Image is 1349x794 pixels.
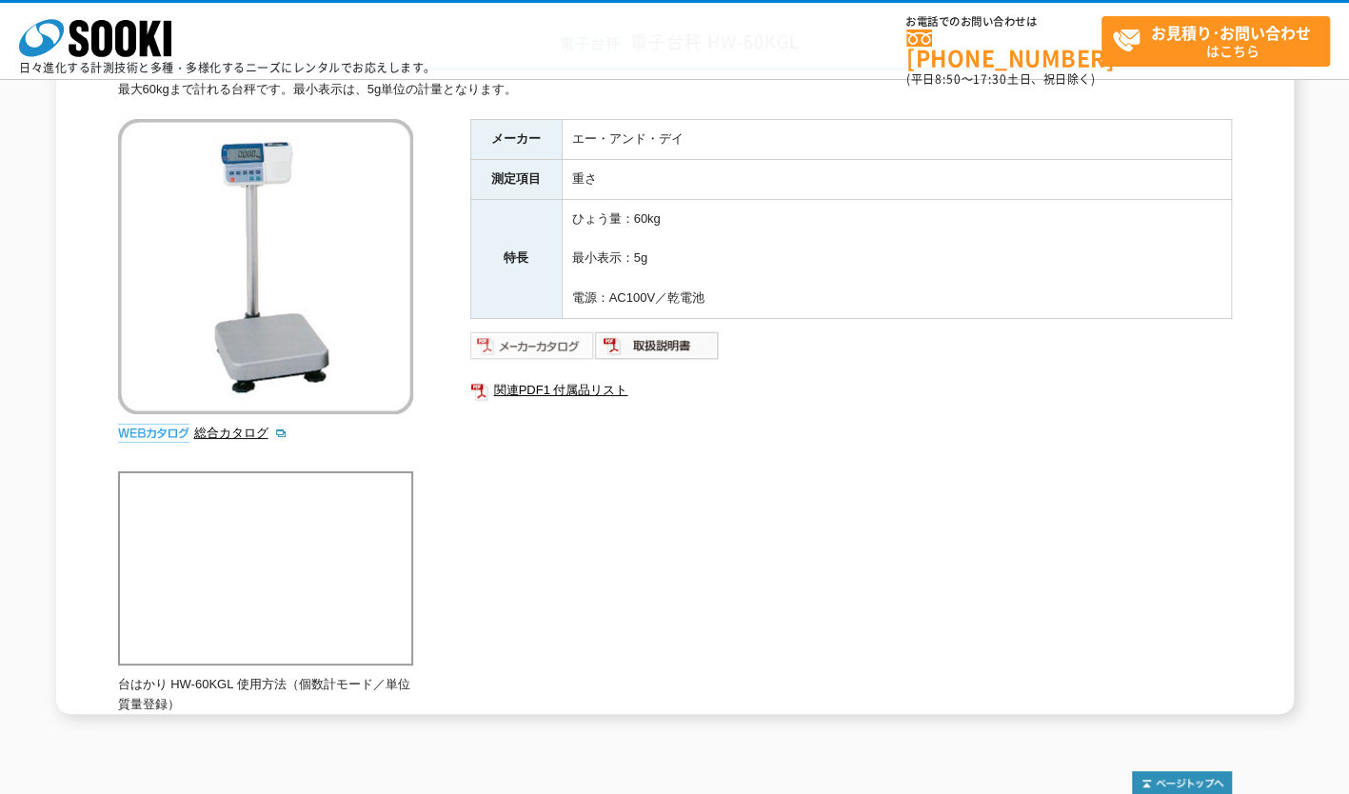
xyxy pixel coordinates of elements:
td: エー・アンド・デイ [562,120,1231,160]
p: 台はかり HW-60KGL 使用方法（個数計モード／単位質量登録） [118,675,413,715]
a: [PHONE_NUMBER] [906,30,1101,69]
a: 取扱説明書 [595,343,720,357]
span: 17:30 [973,70,1007,88]
span: (平日 ～ 土日、祝日除く) [906,70,1095,88]
img: メーカーカタログ [470,330,595,361]
a: 関連PDF1 付属品リスト [470,378,1232,403]
a: メーカーカタログ [470,343,595,357]
strong: お見積り･お問い合わせ [1151,21,1311,44]
th: 特長 [470,199,562,318]
a: 総合カタログ [194,426,288,440]
a: お見積り･お問い合わせはこちら [1101,16,1330,67]
img: webカタログ [118,424,189,443]
th: メーカー [470,120,562,160]
td: ひょう量：60kg 最小表示：5g 電源：AC100V／乾電池 [562,199,1231,318]
span: 8:50 [935,70,962,88]
span: はこちら [1112,17,1329,65]
img: 電子台秤 HW-60KGL [118,119,413,414]
th: 測定項目 [470,159,562,199]
span: お電話でのお問い合わせは [906,16,1101,28]
td: 重さ [562,159,1231,199]
div: 最大60kgまで計れる台秤です。最小表示は、5g単位の計量となります。 [118,80,1232,100]
img: 取扱説明書 [595,330,720,361]
p: 日々進化する計測技術と多種・多様化するニーズにレンタルでお応えします。 [19,62,436,73]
